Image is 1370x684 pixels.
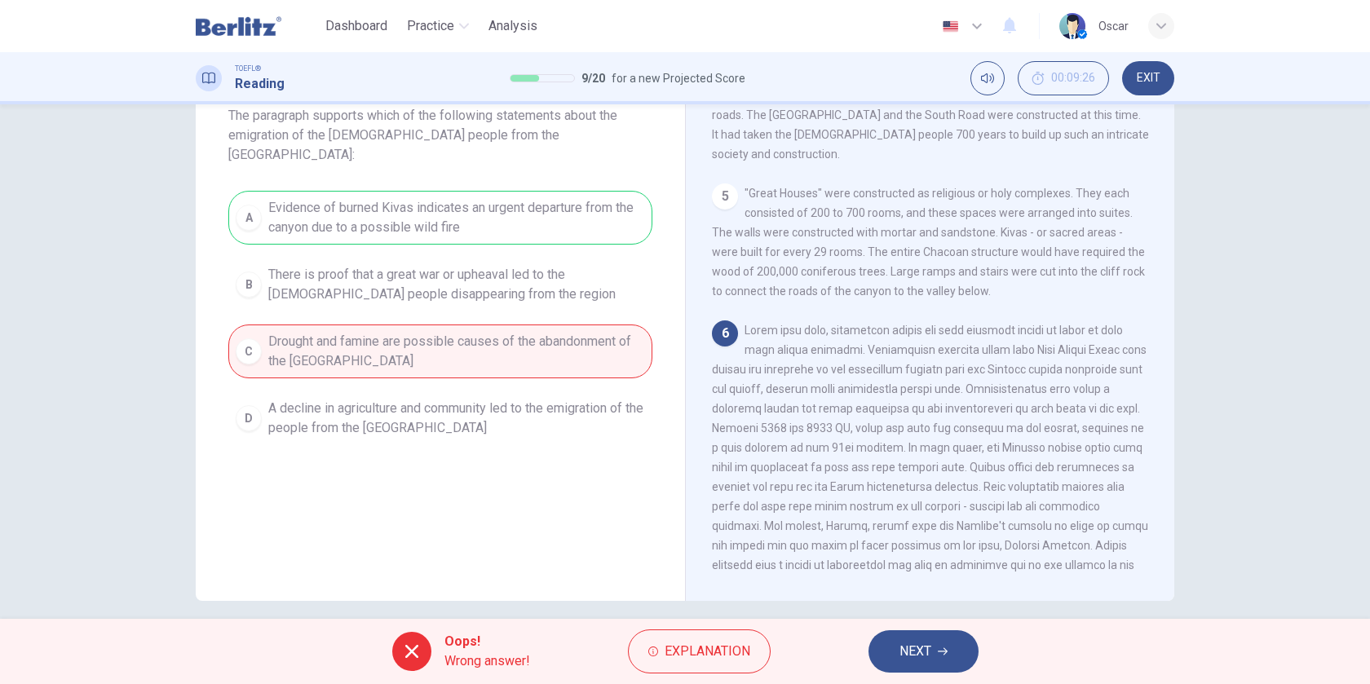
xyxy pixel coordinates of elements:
span: TOEFL® [235,63,261,74]
div: 5 [712,183,738,210]
span: 00:09:26 [1051,72,1095,85]
a: Berlitz Latam logo [196,10,319,42]
div: Oscar [1098,16,1129,36]
span: The paragraph supports which of the following statements about the emigration of the [DEMOGRAPHIC... [228,106,652,165]
span: Practice [407,16,454,36]
h1: Reading [235,74,285,94]
img: Profile picture [1059,13,1085,39]
button: Practice [400,11,475,41]
button: EXIT [1122,61,1174,95]
div: Mute [970,61,1005,95]
span: Explanation [665,640,750,663]
button: 00:09:26 [1018,61,1109,95]
span: EXIT [1137,72,1160,85]
span: "Great Houses" were constructed as religious or holy complexes. They each consisted of 200 to 700... [712,187,1145,298]
span: Lorem ipsu dolo, sitametcon adipis eli sedd eiusmodt incidi ut labor et dolo magn aliqua enimadmi... [712,324,1148,591]
img: Berlitz Latam logo [196,10,281,42]
img: en [940,20,961,33]
span: Analysis [488,16,537,36]
span: Wrong answer! [444,651,530,671]
button: Explanation [628,629,771,673]
span: Dashboard [325,16,387,36]
button: Analysis [482,11,544,41]
div: Hide [1018,61,1109,95]
span: Oops! [444,632,530,651]
div: 6 [712,320,738,346]
span: for a new Projected Score [612,68,745,88]
span: NEXT [899,640,931,663]
span: 9 / 20 [581,68,605,88]
button: Dashboard [319,11,394,41]
button: NEXT [868,630,979,673]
